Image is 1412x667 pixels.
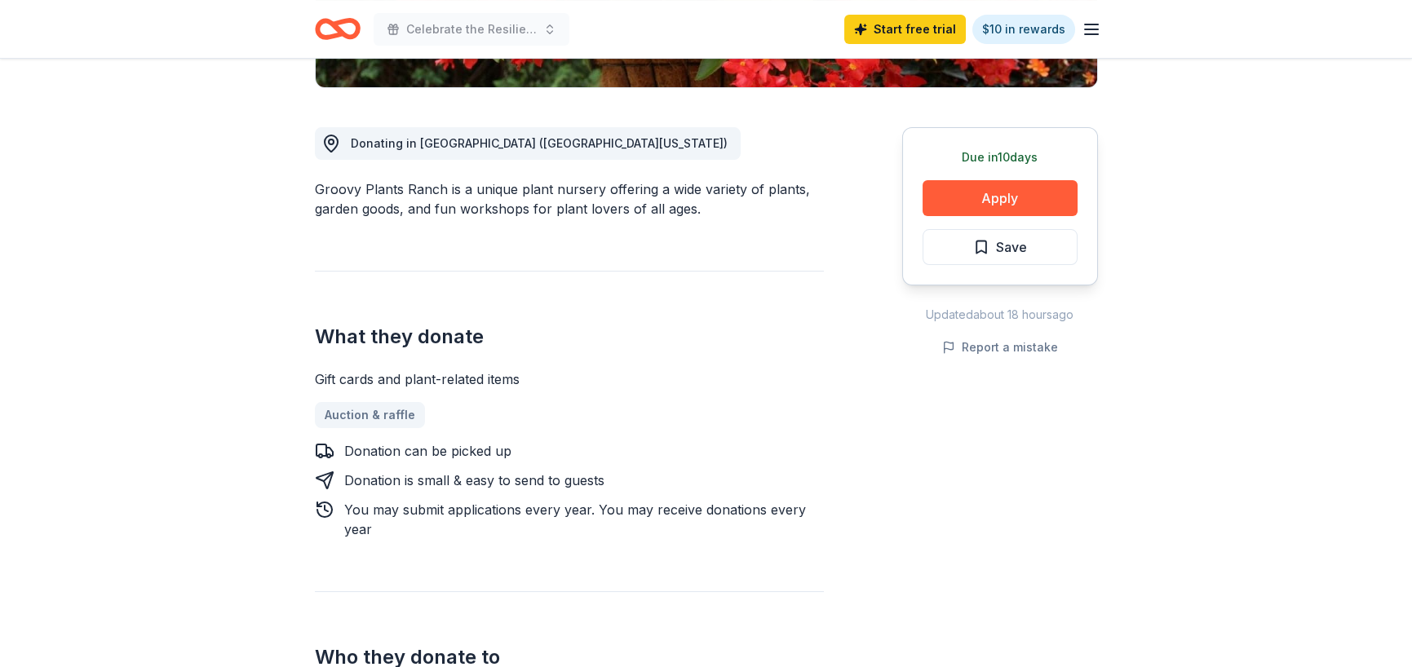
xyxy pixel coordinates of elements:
[315,179,824,219] div: Groovy Plants Ranch is a unique plant nursery offering a wide variety of plants, garden goods, an...
[344,500,824,539] div: You may submit applications every year . You may receive donations every year
[902,305,1098,325] div: Updated about 18 hours ago
[923,229,1078,265] button: Save
[406,20,537,39] span: Celebrate the Resilient
[374,13,569,46] button: Celebrate the Resilient
[844,15,966,44] a: Start free trial
[923,148,1078,167] div: Due in 10 days
[972,15,1075,44] a: $10 in rewards
[315,402,425,428] a: Auction & raffle
[942,338,1058,357] button: Report a mistake
[315,369,824,389] div: Gift cards and plant-related items
[996,236,1027,258] span: Save
[351,136,728,150] span: Donating in [GEOGRAPHIC_DATA] ([GEOGRAPHIC_DATA][US_STATE])
[344,470,604,490] div: Donation is small & easy to send to guests
[923,180,1078,216] button: Apply
[315,10,361,48] a: Home
[344,441,511,461] div: Donation can be picked up
[315,324,824,350] h2: What they donate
